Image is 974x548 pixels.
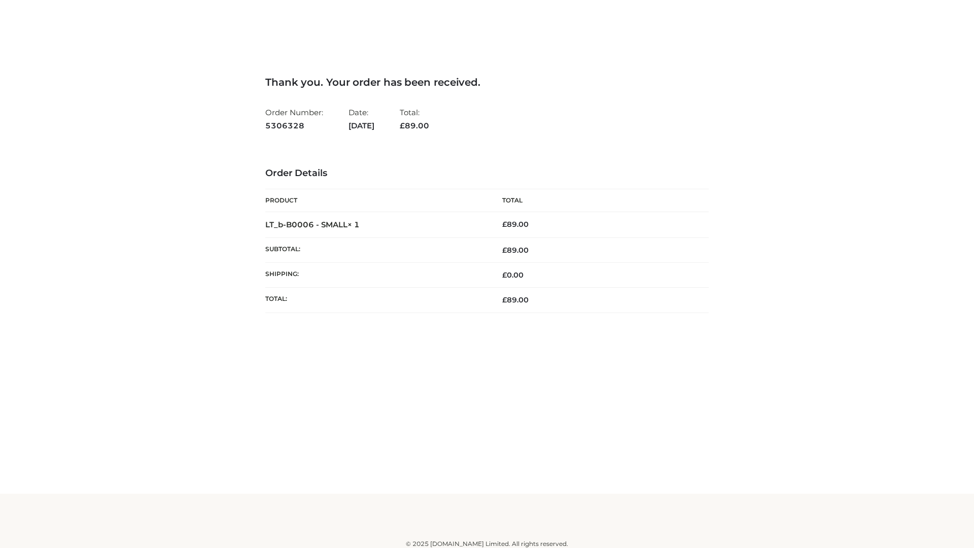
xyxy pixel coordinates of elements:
[265,104,323,134] li: Order Number:
[502,246,529,255] span: 89.00
[265,237,487,262] th: Subtotal:
[502,270,507,280] span: £
[265,263,487,288] th: Shipping:
[502,246,507,255] span: £
[265,220,360,229] strong: LT_b-B0006 - SMALL
[502,295,507,304] span: £
[502,220,507,229] span: £
[400,121,429,130] span: 89.00
[265,76,709,88] h3: Thank you. Your order has been received.
[349,104,374,134] li: Date:
[265,168,709,179] h3: Order Details
[349,119,374,132] strong: [DATE]
[265,119,323,132] strong: 5306328
[502,295,529,304] span: 89.00
[400,104,429,134] li: Total:
[347,220,360,229] strong: × 1
[487,189,709,212] th: Total
[265,288,487,313] th: Total:
[265,189,487,212] th: Product
[502,220,529,229] bdi: 89.00
[400,121,405,130] span: £
[502,270,524,280] bdi: 0.00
